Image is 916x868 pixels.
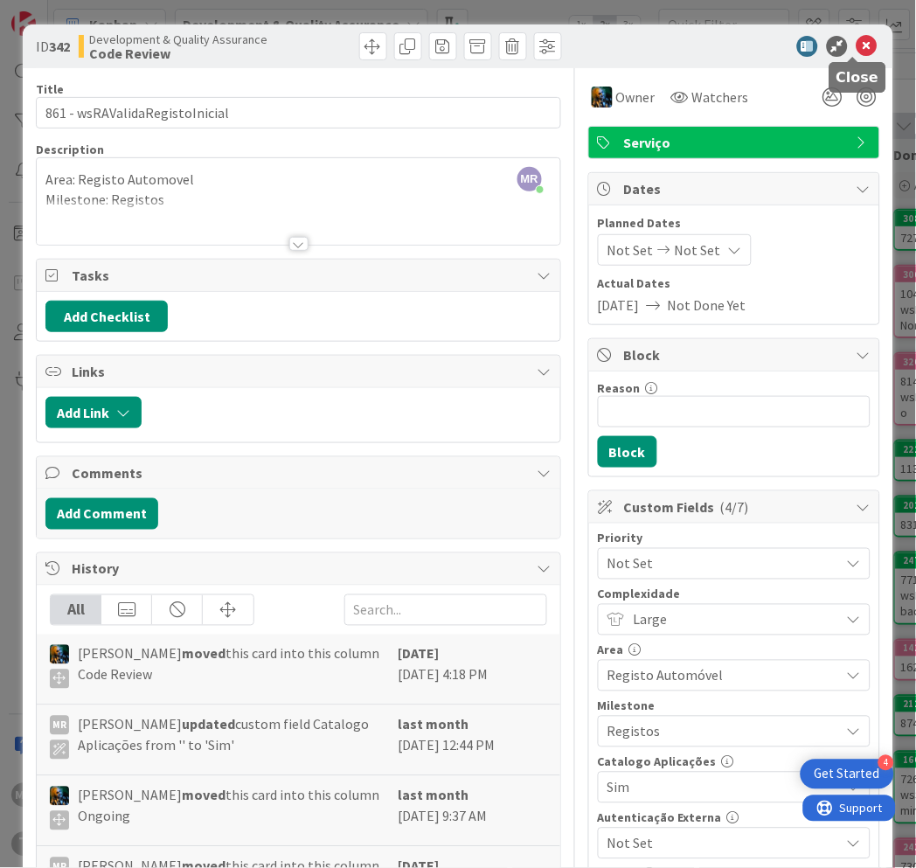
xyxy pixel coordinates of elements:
[598,700,871,712] div: Milestone
[78,643,390,689] span: [PERSON_NAME] this card into this column Code Review
[399,716,469,733] b: last month
[89,46,267,60] b: Code Review
[49,38,70,55] b: 342
[675,240,721,260] span: Not Set
[72,559,529,580] span: History
[634,608,831,632] span: Large
[607,775,831,800] span: Sim
[399,714,547,767] div: [DATE] 12:44 PM
[607,719,831,744] span: Registos
[78,785,390,830] span: [PERSON_NAME] this card into this column Ongoing
[36,97,561,128] input: type card name here...
[182,716,235,733] b: updated
[72,462,529,483] span: Comments
[624,496,848,517] span: Custom Fields
[517,167,542,191] span: MR
[668,295,746,316] span: Not Done Yet
[50,787,69,806] img: JC
[72,265,529,286] span: Tasks
[598,588,871,601] div: Complexidade
[36,81,64,97] label: Title
[592,87,613,108] img: JC
[399,785,547,837] div: [DATE] 9:37 AM
[45,301,168,332] button: Add Checklist
[72,361,529,382] span: Links
[344,594,547,626] input: Search...
[598,380,641,396] label: Reason
[607,663,831,688] span: Registo Automóvel
[836,69,879,86] h5: Close
[37,3,80,24] span: Support
[616,87,656,108] span: Owner
[399,643,547,696] div: [DATE] 4:18 PM
[36,142,104,157] span: Description
[878,755,894,771] div: 4
[624,178,848,199] span: Dates
[815,766,880,783] div: Get Started
[720,498,749,516] span: ( 4/7 )
[598,644,871,656] div: Area
[598,532,871,545] div: Priority
[51,595,101,625] div: All
[692,87,749,108] span: Watchers
[598,214,871,233] span: Planned Dates
[624,344,848,365] span: Block
[182,787,226,804] b: moved
[624,132,848,153] span: Serviço
[182,645,226,663] b: moved
[50,716,69,735] div: MR
[399,645,440,663] b: [DATE]
[598,295,640,316] span: [DATE]
[399,787,469,804] b: last month
[50,645,69,664] img: JC
[598,756,871,768] div: Catalogo Aplicações
[45,397,142,428] button: Add Link
[598,436,657,468] button: Block
[78,714,390,760] span: [PERSON_NAME] custom field Catalogo Aplicações from '' to 'Sim'
[45,498,158,530] button: Add Comment
[607,831,831,856] span: Not Set
[36,36,70,57] span: ID
[607,240,654,260] span: Not Set
[45,190,552,210] p: Milestone: Registos
[801,760,894,789] div: Open Get Started checklist, remaining modules: 4
[598,274,871,293] span: Actual Dates
[607,552,831,576] span: Not Set
[45,170,552,190] p: Area: Registo Automovel
[598,812,871,824] div: Autenticação Externa
[89,32,267,46] span: Development & Quality Assurance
